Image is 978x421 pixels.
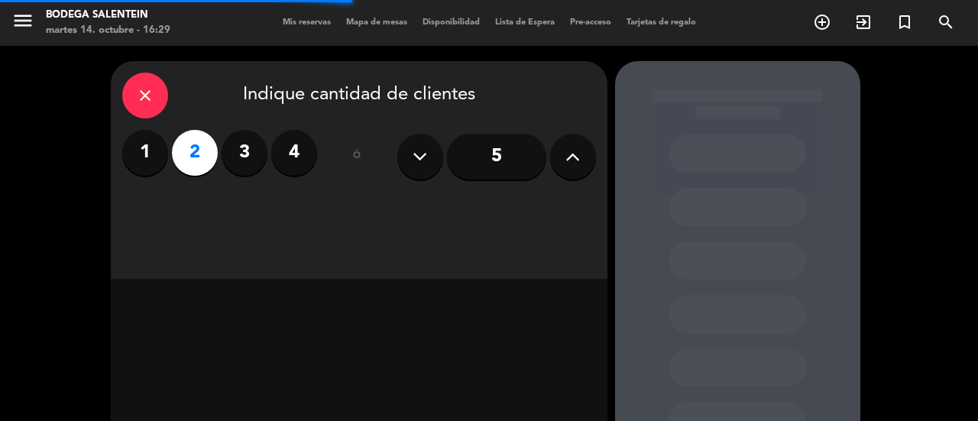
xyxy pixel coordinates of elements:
label: 4 [271,130,317,176]
div: Indique cantidad de clientes [122,73,596,118]
i: exit_to_app [854,13,873,31]
label: 3 [222,130,267,176]
span: Disponibilidad [415,18,487,27]
span: Mis reservas [275,18,338,27]
i: close [136,86,154,105]
label: 1 [122,130,168,176]
i: menu [11,9,34,32]
span: Pre-acceso [562,18,619,27]
i: add_circle_outline [813,13,831,31]
div: ó [332,130,382,183]
label: 2 [172,130,218,176]
span: Lista de Espera [487,18,562,27]
button: menu [11,9,34,37]
div: martes 14. octubre - 16:29 [46,23,170,38]
span: Mapa de mesas [338,18,415,27]
div: Bodega Salentein [46,8,170,23]
span: Tarjetas de regalo [619,18,704,27]
i: turned_in_not [895,13,914,31]
i: search [937,13,955,31]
